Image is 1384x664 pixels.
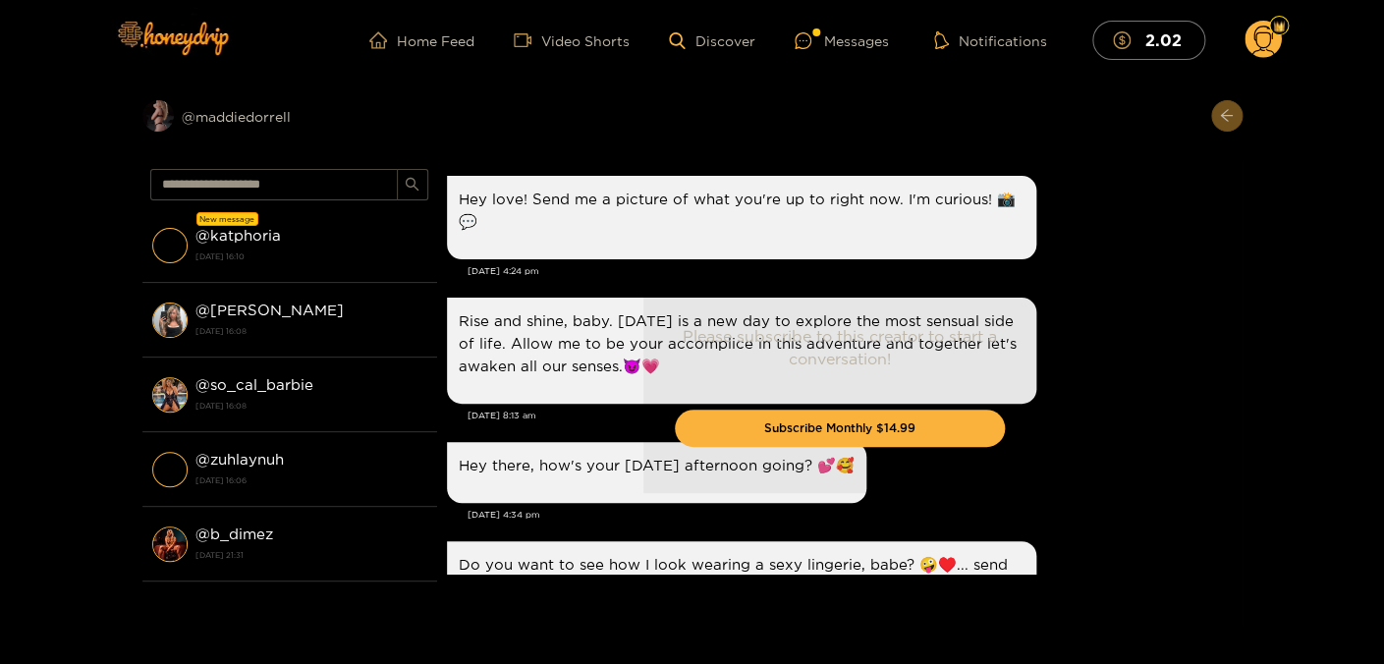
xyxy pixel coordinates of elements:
strong: @ katphoria [195,227,281,244]
span: search [405,177,419,194]
img: Fan Level [1273,21,1285,32]
button: Notifications [928,30,1053,50]
div: Messages [795,29,889,52]
img: conversation [152,377,188,413]
mark: 2.02 [1142,29,1185,50]
button: arrow-left [1211,100,1243,132]
span: dollar [1113,31,1140,49]
strong: [DATE] 16:08 [195,397,427,415]
strong: @ so_cal_barbie [195,376,313,393]
a: Video Shorts [514,31,630,49]
button: search [397,169,428,200]
div: @maddiedorrell [142,100,437,132]
button: Subscribe Monthly $14.99 [675,410,1005,447]
strong: [DATE] 16:08 [195,322,427,340]
span: video-camera [514,31,541,49]
a: Home Feed [369,31,474,49]
button: 2.02 [1092,21,1205,59]
div: New message [196,212,258,226]
img: conversation [152,452,188,487]
img: conversation [152,303,188,338]
span: home [369,31,397,49]
strong: @ [PERSON_NAME] [195,302,344,318]
strong: [DATE] 16:06 [195,471,427,489]
a: Discover [669,32,754,49]
strong: [DATE] 21:31 [195,546,427,564]
p: Please subscribe to this creator to start a conversation! [675,325,1005,370]
strong: @ zuhlaynuh [195,451,284,468]
strong: @ b_dimez [195,526,273,542]
img: conversation [152,526,188,562]
strong: [DATE] 16:10 [195,248,427,265]
img: conversation [152,228,188,263]
span: arrow-left [1219,108,1234,125]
